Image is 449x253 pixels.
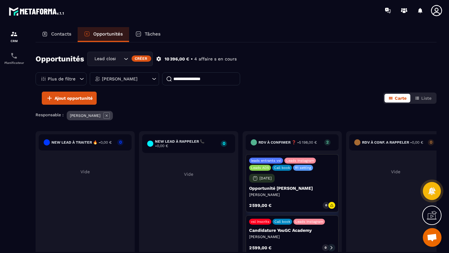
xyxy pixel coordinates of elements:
p: [PERSON_NAME] [70,113,100,118]
p: [PERSON_NAME] [249,234,335,239]
span: 0,00 € [100,140,112,145]
span: Carte [395,96,407,101]
p: Contacts [51,31,71,37]
p: Opportunité [PERSON_NAME] [249,186,335,191]
h6: New lead à RAPPELER 📞 - [155,139,218,148]
p: 0 [117,140,123,144]
div: Créer [132,55,151,62]
p: 10 396,00 € [165,56,189,62]
p: Plus de filtre [48,77,75,81]
p: 0 [221,141,227,146]
h6: RDV à conf. A RAPPELER - [362,140,423,145]
p: 0 [428,140,434,144]
p: 2 599,00 € [249,246,272,250]
p: Vide [349,169,442,174]
p: 2 [324,140,331,144]
p: 2 599,00 € [249,203,272,208]
a: Contacts [36,27,78,42]
p: Responsable : [36,112,64,117]
p: Leads Instagram [295,220,323,224]
p: [PERSON_NAME] [249,192,335,197]
a: Opportunités [78,27,129,42]
p: [DATE] [259,176,272,180]
p: Vide [142,172,235,177]
span: 5 198,00 € [299,140,317,145]
span: Liste [421,96,432,101]
button: Liste [411,94,435,103]
a: Ouvrir le chat [423,228,442,247]
span: 0,00 € [412,140,423,145]
img: scheduler [10,52,18,60]
div: Search for option [87,52,153,66]
p: Call book [274,166,290,170]
p: Tâches [145,31,161,37]
button: Ajout opportunité [42,92,97,105]
span: Lead closing [93,55,116,62]
p: Leads ADS [251,166,269,170]
p: Call book [274,220,290,224]
p: Opportunités [93,31,123,37]
h2: Opportunités [36,53,84,65]
a: Tâches [129,27,167,42]
a: formationformationCRM [2,26,27,47]
p: R1 setting [295,166,311,170]
p: leads entrants vsl [251,159,281,163]
p: • [191,56,193,62]
span: Ajout opportunité [55,95,93,101]
p: 0 [325,203,327,208]
h6: RDV à confimer ❓ - [258,140,317,145]
p: CRM [2,39,27,43]
p: [PERSON_NAME] [102,77,138,81]
p: Leads Instagram [286,159,314,163]
p: Planificateur [2,61,27,64]
input: Search for option [116,55,122,62]
p: Vide [39,169,132,174]
p: Candidature YouGC Academy [249,228,335,233]
p: 4 affaire s en cours [194,56,237,62]
p: vsl inscrits [251,220,269,224]
h6: New lead à traiter 🔥 - [51,140,112,145]
p: 0 [325,246,326,250]
img: formation [10,30,18,38]
button: Carte [384,94,410,103]
span: 0,00 € [157,144,168,148]
img: logo [9,6,65,17]
a: schedulerschedulerPlanificateur [2,47,27,69]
